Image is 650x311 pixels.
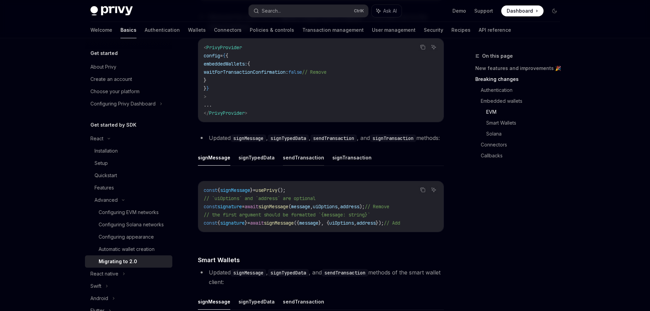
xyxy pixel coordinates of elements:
span: // Remove [302,69,327,75]
a: Automatic wallet creation [85,243,172,255]
div: Configuring Privy Dashboard [90,100,156,108]
span: signMessage [220,187,250,193]
span: uiOptions [313,203,337,210]
span: false [288,69,302,75]
a: Wallets [188,22,206,38]
div: Features [95,184,114,192]
button: Ask AI [429,185,438,194]
span: > [245,110,247,116]
a: Authentication [145,22,180,38]
a: New features and improvements 🎉 [475,63,565,74]
span: { [217,187,220,193]
button: Ask AI [372,5,402,17]
a: Installation [85,145,172,157]
code: sendTransaction [322,269,368,277]
span: signMessage [258,203,288,210]
span: } [245,220,247,226]
a: Dashboard [501,5,544,16]
span: { [247,61,250,67]
span: } [206,85,209,91]
code: signTypedData [268,269,309,277]
a: Create an account [85,73,172,85]
span: On this page [482,52,513,60]
span: // the first argument should be formatted `{message: string}` [204,212,370,218]
span: > [204,94,206,100]
span: signature [217,203,242,210]
span: ( [288,203,291,210]
a: Transaction management [302,22,364,38]
div: Configuring appearance [99,233,154,241]
a: Security [424,22,443,38]
button: signMessage [198,294,230,310]
span: { [226,53,228,59]
a: Policies & controls [250,22,294,38]
span: </ [204,110,209,116]
a: Basics [120,22,136,38]
span: uiOptions [329,220,354,226]
button: Ask AI [429,43,438,52]
span: = [242,203,245,210]
a: Choose your platform [85,85,172,98]
code: signMessage [231,269,266,277]
a: Breaking changes [475,74,565,85]
span: config [204,53,220,59]
span: message [299,220,318,226]
span: PrivyProvider [206,44,242,51]
span: usePrivy [256,187,277,193]
a: Callbacks [481,150,565,161]
a: User management [372,22,416,38]
span: const [204,187,217,193]
a: Recipes [451,22,471,38]
span: signature [220,220,245,226]
button: Toggle dark mode [549,5,560,16]
button: signTransaction [332,150,372,166]
span: } [204,85,206,91]
span: address [340,203,359,210]
code: signTypedData [268,135,309,142]
div: Search... [262,7,281,15]
span: (); [277,187,286,193]
span: address [357,220,376,226]
span: // Add [384,220,400,226]
span: await [245,203,258,210]
span: = [247,220,250,226]
div: Choose your platform [90,87,140,96]
code: sendTransaction [310,135,357,142]
div: Configuring Solana networks [99,221,164,229]
div: Migrating to 2.0 [99,257,137,266]
button: signTypedData [239,150,275,166]
span: // Remove [365,203,389,210]
a: Configuring EVM networks [85,206,172,218]
a: Smart Wallets [486,117,565,128]
button: signMessage [198,150,230,166]
a: Quickstart [85,169,172,182]
span: } [204,77,206,83]
a: Welcome [90,22,112,38]
h5: Get started by SDK [90,121,136,129]
span: , [354,220,357,226]
a: Demo [452,8,466,14]
span: { [223,53,226,59]
span: Ask AI [383,8,397,14]
span: = [253,187,256,193]
span: const [204,220,217,226]
a: Configuring appearance [85,231,172,243]
li: Updated , , and methods of the smart wallet client: [198,268,444,287]
span: } [250,187,253,193]
a: API reference [479,22,511,38]
button: Search...CtrlK [249,5,368,17]
a: Features [85,182,172,194]
span: , [310,203,313,210]
div: Installation [95,147,118,155]
span: ); [359,203,365,210]
span: Smart Wallets [198,255,240,265]
div: Android [90,294,108,302]
div: Quickstart [95,171,117,180]
a: Setup [85,157,172,169]
span: ... [204,102,212,108]
a: Support [474,8,493,14]
span: = [220,53,223,59]
button: sendTransaction [283,150,324,166]
button: Copy the contents from the code block [418,43,427,52]
a: EVM [486,107,565,117]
